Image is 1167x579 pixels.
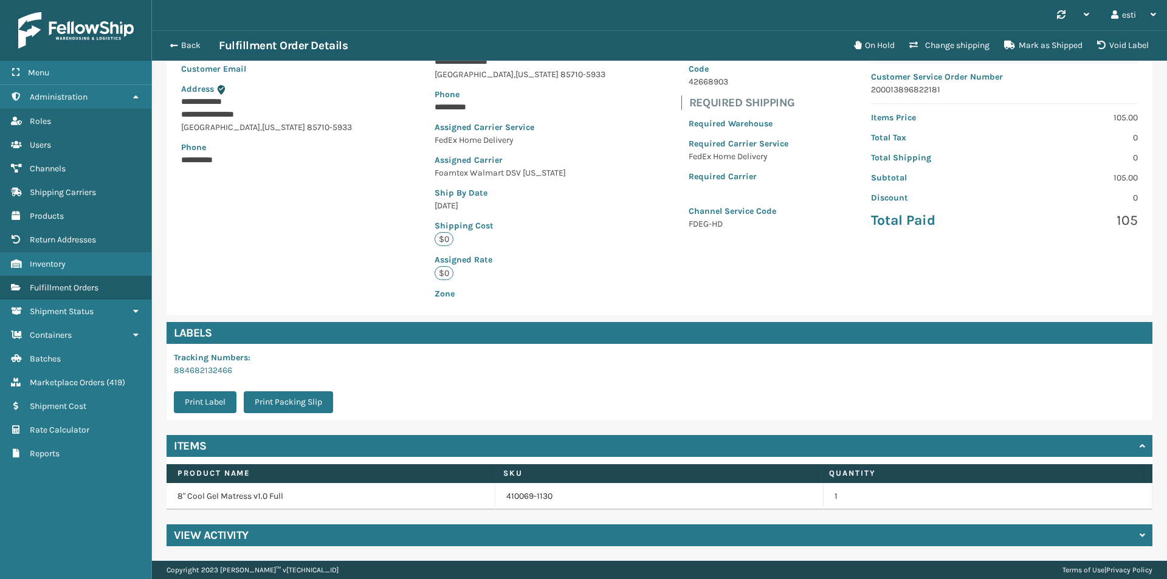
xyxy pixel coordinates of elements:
span: 85710-5933 [560,69,605,80]
a: 410069-1130 [506,490,553,502]
span: Marketplace Orders [30,377,105,388]
p: Total Tax [871,131,997,144]
p: Total Shipping [871,151,997,164]
p: $0 [435,232,453,246]
p: Channel Service Code [689,205,788,218]
span: Fulfillment Orders [30,283,98,293]
h4: Labels [167,322,1152,344]
span: Inventory [30,259,66,269]
p: FedEx Home Delivery [435,134,605,146]
button: Mark as Shipped [997,33,1090,58]
p: Ship By Date [435,187,605,199]
span: ( 419 ) [106,377,125,388]
a: Privacy Policy [1106,566,1152,574]
a: Terms of Use [1062,566,1104,574]
p: Zone [435,287,605,300]
button: Change shipping [902,33,997,58]
span: Shipment Status [30,306,94,317]
p: FedEx Home Delivery [689,150,788,163]
button: Print Packing Slip [244,391,333,413]
p: Assigned Carrier Service [435,121,605,134]
p: 105.00 [1012,171,1138,184]
p: [DATE] [435,199,605,212]
i: Mark as Shipped [1004,41,1015,49]
span: Address [181,84,214,94]
h4: View Activity [174,528,249,543]
span: [US_STATE] [262,122,305,132]
span: Shipment Cost [30,401,86,411]
p: Phone [181,141,352,154]
p: $0 [435,266,453,280]
span: Menu [28,67,49,78]
button: Print Label [174,391,236,413]
span: [GEOGRAPHIC_DATA] [435,69,514,80]
h4: Items [174,439,207,453]
button: Void Label [1090,33,1156,58]
p: 0 [1012,191,1138,204]
span: Shipping Carriers [30,187,96,197]
p: Subtotal [871,171,997,184]
p: 0 [1012,151,1138,164]
span: Return Addresses [30,235,96,245]
p: 105.00 [1012,111,1138,124]
span: Reports [30,448,60,459]
span: , [260,122,262,132]
span: Products [30,211,64,221]
p: Code [689,63,788,75]
span: Users [30,140,51,150]
span: Batches [30,354,61,364]
p: Assigned Carrier [435,154,605,166]
td: 8" Cool Gel Matress v1.0 Full [167,483,495,510]
p: Total Paid [871,211,997,230]
p: 0 [1012,131,1138,144]
h4: Required Shipping [689,95,796,110]
p: Shipping Cost [435,219,605,232]
p: Foamtex Walmart DSV [US_STATE] [435,166,605,179]
p: Discount [871,191,997,204]
p: Copyright 2023 [PERSON_NAME]™ v [TECHNICAL_ID] [167,561,339,579]
td: 1 [824,483,1152,510]
img: logo [18,12,134,49]
i: VOIDLABEL [1097,41,1106,49]
span: Roles [30,116,51,126]
p: Required Carrier [689,170,788,183]
span: [GEOGRAPHIC_DATA] [181,122,260,132]
p: 42668903 [689,75,788,88]
p: Customer Service Order Number [871,70,1138,83]
p: Customer Email [181,63,352,75]
p: 105 [1012,211,1138,230]
label: Quantity [829,468,1132,479]
p: Phone [435,88,605,101]
p: Items Price [871,111,997,124]
span: Rate Calculator [30,425,89,435]
p: Required Warehouse [689,117,788,130]
label: SKU [503,468,807,479]
div: | [1062,561,1152,579]
h3: Fulfillment Order Details [219,38,348,53]
span: , [514,69,515,80]
p: Assigned Rate [435,253,605,266]
span: [US_STATE] [515,69,559,80]
button: Back [163,40,219,51]
span: 85710-5933 [307,122,352,132]
p: 200013896822181 [871,83,1138,96]
span: Administration [30,92,88,102]
i: On Hold [854,41,861,49]
a: 884682132466 [174,365,232,375]
span: Containers [30,330,72,340]
button: On Hold [847,33,902,58]
p: FDEG-HD [689,218,788,230]
p: Required Carrier Service [689,137,788,150]
span: Tracking Numbers : [174,352,250,363]
i: Change shipping [909,41,918,49]
span: Channels [30,163,66,174]
label: Product Name [177,468,481,479]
